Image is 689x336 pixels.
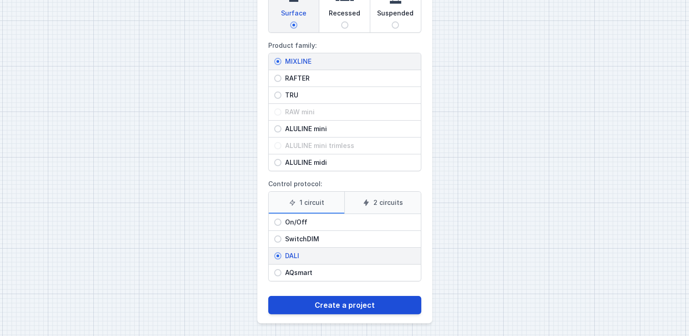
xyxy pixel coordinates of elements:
label: 1 circuit [269,192,345,214]
span: Recessed [329,9,360,21]
input: Recessed [341,21,348,29]
input: SwitchDIM [274,235,281,243]
button: Create a project [268,296,421,314]
span: DALI [281,251,415,260]
span: AQsmart [281,268,415,277]
input: MIXLINE [274,58,281,65]
span: SwitchDIM [281,234,415,244]
input: TRU [274,92,281,99]
input: Suspended [392,21,399,29]
input: Surface [290,21,297,29]
span: TRU [281,91,415,100]
span: MIXLINE [281,57,415,66]
input: On/Off [274,219,281,226]
span: On/Off [281,218,415,227]
span: Suspended [377,9,413,21]
input: RAFTER [274,75,281,82]
input: DALI [274,252,281,260]
label: 2 circuits [344,192,421,214]
input: AQsmart [274,269,281,276]
span: ALULINE mini [281,124,415,133]
label: Product family: [268,38,421,171]
span: RAFTER [281,74,415,83]
span: Surface [281,9,306,21]
label: Control protocol: [268,177,421,281]
input: ALULINE midi [274,159,281,166]
input: ALULINE mini [274,125,281,132]
span: ALULINE midi [281,158,415,167]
